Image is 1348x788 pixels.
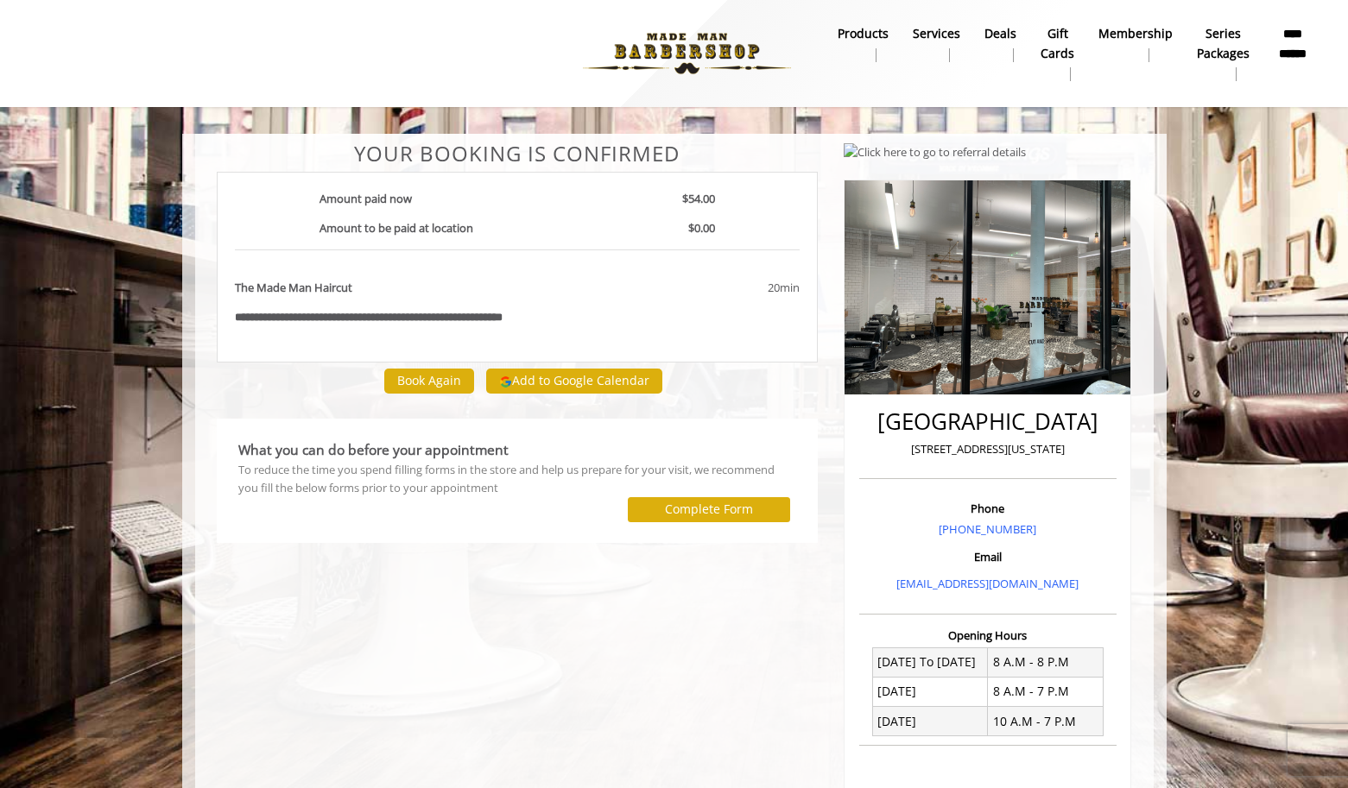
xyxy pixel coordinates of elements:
b: What you can do before your appointment [238,440,509,459]
a: ServicesServices [901,22,972,66]
b: Series packages [1197,24,1250,63]
b: $0.00 [688,220,715,236]
td: 8 A.M - 7 P.M [988,678,1104,707]
button: Add to Google Calendar [486,369,662,394]
b: Membership [1098,24,1173,43]
button: Book Again [384,369,474,394]
h2: [GEOGRAPHIC_DATA] [864,409,1112,434]
a: Gift cardsgift cards [1028,22,1086,85]
h3: Email [864,551,1112,563]
td: [DATE] [872,707,988,736]
a: Productsproducts [826,22,901,66]
img: Click here to go to referral details [844,143,1026,161]
b: The Made Man Haircut [235,279,352,297]
a: Series packagesSeries packages [1185,22,1262,85]
a: DealsDeals [972,22,1028,66]
td: 8 A.M - 8 P.M [988,648,1104,678]
b: Amount to be paid at location [320,220,473,236]
b: $54.00 [682,191,715,206]
td: 10 A.M - 7 P.M [988,707,1104,736]
div: To reduce the time you spend filling forms in the store and help us prepare for your visit, we re... [238,461,797,497]
td: [DATE] [872,678,988,707]
a: [PHONE_NUMBER] [939,521,1036,537]
label: Complete Form [665,502,753,516]
b: Deals [984,24,1016,43]
td: [DATE] To [DATE] [872,648,988,678]
b: Amount paid now [320,191,412,206]
center: Your Booking is confirmed [217,142,819,165]
h3: Opening Hours [859,629,1117,641]
b: products [838,24,889,43]
img: Made Man Barbershop logo [568,6,806,101]
a: MembershipMembership [1086,22,1185,66]
div: 20min [629,279,800,297]
a: [EMAIL_ADDRESS][DOMAIN_NAME] [896,576,1079,591]
b: gift cards [1041,24,1074,63]
b: Services [913,24,960,43]
h3: Phone [864,502,1112,514]
p: [STREET_ADDRESS][US_STATE] [864,440,1112,458]
button: Complete Form [628,497,790,522]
